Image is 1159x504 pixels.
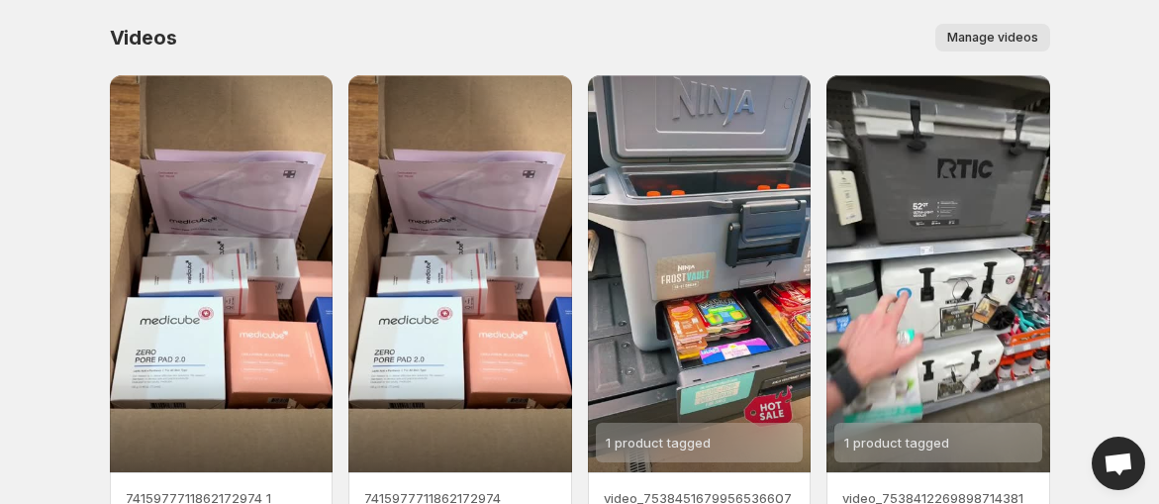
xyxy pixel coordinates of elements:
span: Manage videos [947,30,1038,46]
span: 1 product tagged [606,435,711,451]
span: 1 product tagged [844,435,949,451]
div: Open chat [1092,437,1145,490]
span: Videos [110,26,177,50]
button: Manage videos [935,24,1050,51]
